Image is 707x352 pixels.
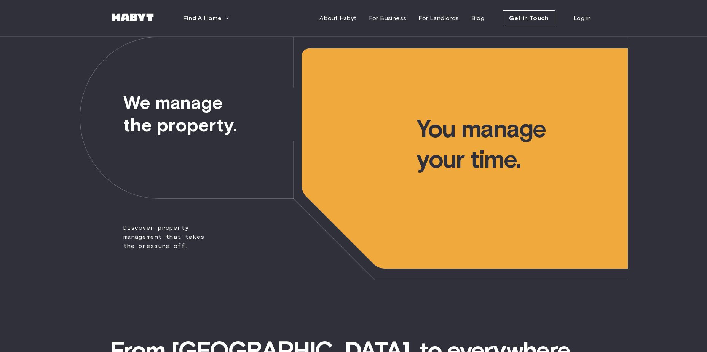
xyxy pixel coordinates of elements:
[110,13,156,21] img: Habyt
[319,14,356,23] span: About Habyt
[567,11,597,26] a: Log in
[412,11,465,26] a: For Landlords
[177,11,236,26] button: Find A Home
[465,11,491,26] a: Blog
[369,14,407,23] span: For Business
[80,37,628,280] img: we-make-moves-not-waiting-lists
[503,10,555,26] button: Get in Touch
[183,14,222,23] span: Find A Home
[417,37,627,174] span: You manage your time.
[363,11,413,26] a: For Business
[573,14,591,23] span: Log in
[80,37,219,251] span: Discover property management that takes the pressure off.
[509,14,549,23] span: Get in Touch
[313,11,362,26] a: About Habyt
[418,14,459,23] span: For Landlords
[471,14,485,23] span: Blog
